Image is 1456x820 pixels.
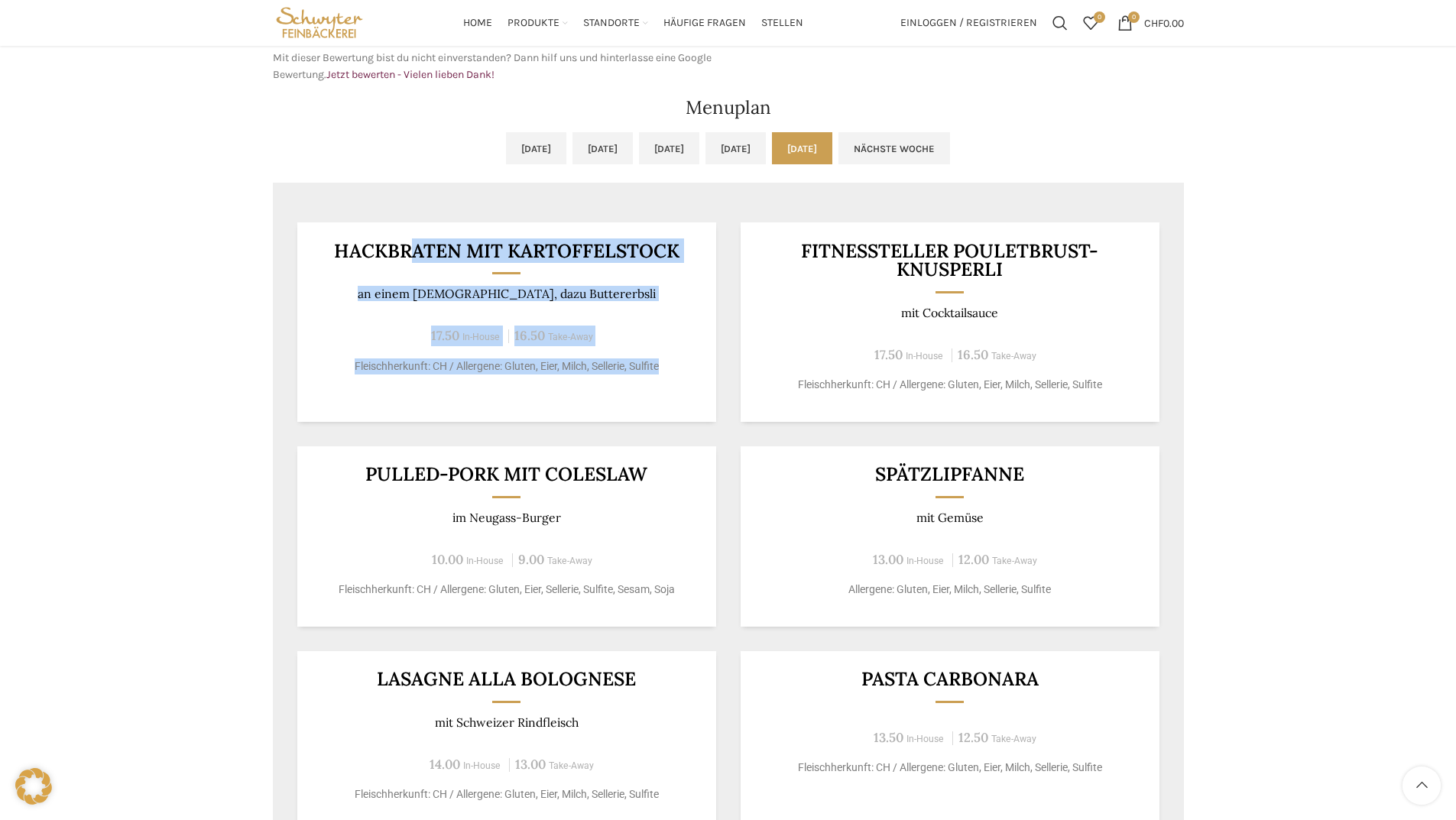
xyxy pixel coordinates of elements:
a: Produkte [507,8,568,38]
span: Standorte [583,16,640,31]
span: 13.00 [873,551,903,568]
p: mit Gemüse [759,510,1140,525]
p: mit Schweizer Rindfleisch [316,715,697,730]
a: [DATE] [506,132,566,164]
span: In-House [462,332,500,342]
a: Häufige Fragen [663,8,746,38]
h3: Pasta Carbonara [759,669,1140,689]
p: mit Cocktailsauce [759,306,1140,320]
span: Take-Away [991,351,1036,361]
a: [DATE] [705,132,766,164]
span: CHF [1144,16,1163,29]
span: 17.50 [874,346,903,363]
p: Fleischherkunft: CH / Allergene: Gluten, Eier, Milch, Sellerie, Sulfite [316,358,697,374]
span: Take-Away [549,760,594,771]
span: Produkte [507,16,559,31]
span: Stellen [761,16,803,31]
span: 16.50 [958,346,988,363]
h3: Spätzlipfanne [759,465,1140,484]
a: Scroll to top button [1402,767,1441,805]
a: Site logo [273,15,367,28]
h3: Lasagne alla Bolognese [316,669,697,689]
span: Take-Away [548,332,593,342]
span: 16.50 [514,327,545,344]
p: Allergene: Gluten, Eier, Milch, Sellerie, Sulfite [759,582,1140,598]
p: Fleischherkunft: CH / Allergene: Gluten, Eier, Milch, Sellerie, Sulfite [316,786,697,802]
div: Meine Wunschliste [1075,8,1106,38]
span: 12.50 [958,729,988,746]
a: Jetzt bewerten - Vielen lieben Dank! [326,68,495,81]
a: [DATE] [639,132,699,164]
span: 13.00 [515,756,546,773]
a: [DATE] [572,132,633,164]
p: an einem [DEMOGRAPHIC_DATA], dazu Buttererbsli [316,287,697,301]
span: In-House [463,760,501,771]
div: Main navigation [374,8,892,38]
a: 0 [1075,8,1106,38]
a: Home [463,8,492,38]
a: Standorte [583,8,648,38]
a: Stellen [761,8,803,38]
span: 13.50 [874,729,903,746]
p: Fleischherkunft: CH / Allergene: Gluten, Eier, Milch, Sellerie, Sulfite [759,760,1140,776]
span: 0 [1128,11,1140,23]
span: 10.00 [432,551,463,568]
bdi: 0.00 [1144,16,1184,29]
span: 9.00 [518,551,544,568]
a: Suchen [1045,8,1075,38]
p: Mit dieser Bewertung bist du nicht einverstanden? Dann hilf uns und hinterlasse eine Google Bewer... [273,50,721,84]
h3: Fitnessteller Pouletbrust-Knusperli [759,241,1140,279]
span: Take-Away [992,556,1037,566]
span: In-House [466,556,504,566]
span: In-House [906,351,943,361]
a: Nächste Woche [838,132,950,164]
p: Fleischherkunft: CH / Allergene: Gluten, Eier, Milch, Sellerie, Sulfite [759,377,1140,393]
a: Einloggen / Registrieren [893,8,1045,38]
p: im Neugass-Burger [316,510,697,525]
span: Take-Away [991,734,1036,744]
span: 12.00 [958,551,989,568]
p: Fleischherkunft: CH / Allergene: Gluten, Eier, Sellerie, Sulfite, Sesam, Soja [316,582,697,598]
h2: Menuplan [273,99,1184,117]
span: Häufige Fragen [663,16,746,31]
h3: Pulled-Pork mit Coleslaw [316,465,697,484]
span: 0 [1094,11,1105,23]
a: 0 CHF0.00 [1110,8,1192,38]
span: 17.50 [431,327,459,344]
span: 14.00 [430,756,460,773]
a: [DATE] [772,132,832,164]
span: Home [463,16,492,31]
h3: Hackbraten mit Kartoffelstock [316,241,697,261]
span: In-House [906,734,944,744]
span: Take-Away [547,556,592,566]
span: Einloggen / Registrieren [900,18,1037,28]
span: In-House [906,556,944,566]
